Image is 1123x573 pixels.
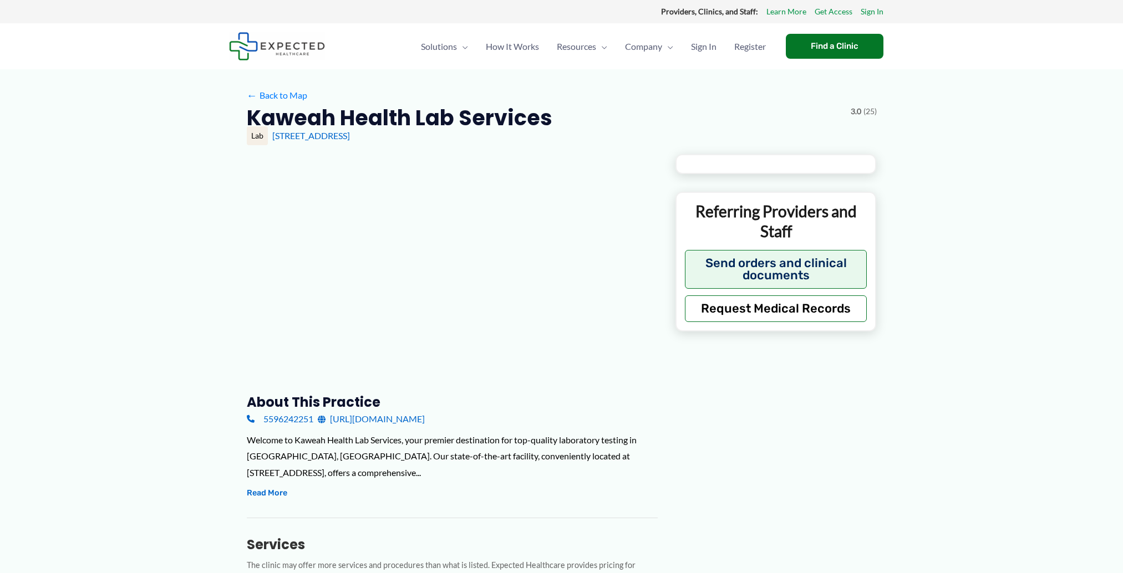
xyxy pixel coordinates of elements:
span: Resources [557,27,596,66]
a: Find a Clinic [786,34,883,59]
a: CompanyMenu Toggle [616,27,682,66]
div: Welcome to Kaweah Health Lab Services, your premier destination for top-quality laboratory testin... [247,432,658,481]
a: Get Access [815,4,852,19]
a: Register [725,27,775,66]
a: Sign In [861,4,883,19]
a: [STREET_ADDRESS] [272,130,350,141]
strong: Providers, Clinics, and Staff: [661,7,758,16]
span: Menu Toggle [596,27,607,66]
span: Register [734,27,766,66]
button: Request Medical Records [685,295,867,322]
span: How It Works [486,27,539,66]
span: Menu Toggle [662,27,673,66]
span: Menu Toggle [457,27,468,66]
a: ←Back to Map [247,87,307,104]
span: ← [247,90,257,100]
span: Company [625,27,662,66]
img: Expected Healthcare Logo - side, dark font, small [229,32,325,60]
span: 3.0 [851,104,861,119]
nav: Primary Site Navigation [412,27,775,66]
span: Solutions [421,27,457,66]
a: How It Works [477,27,548,66]
a: 5596242251 [247,411,313,427]
span: (25) [863,104,877,119]
h2: Kaweah Health Lab Services [247,104,552,131]
a: Learn More [766,4,806,19]
h3: Services [247,536,658,553]
a: [URL][DOMAIN_NAME] [318,411,425,427]
button: Send orders and clinical documents [685,250,867,289]
a: SolutionsMenu Toggle [412,27,477,66]
button: Read More [247,487,287,500]
a: Sign In [682,27,725,66]
span: Sign In [691,27,717,66]
div: Lab [247,126,268,145]
a: ResourcesMenu Toggle [548,27,616,66]
p: Referring Providers and Staff [685,201,867,242]
h3: About this practice [247,393,658,411]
